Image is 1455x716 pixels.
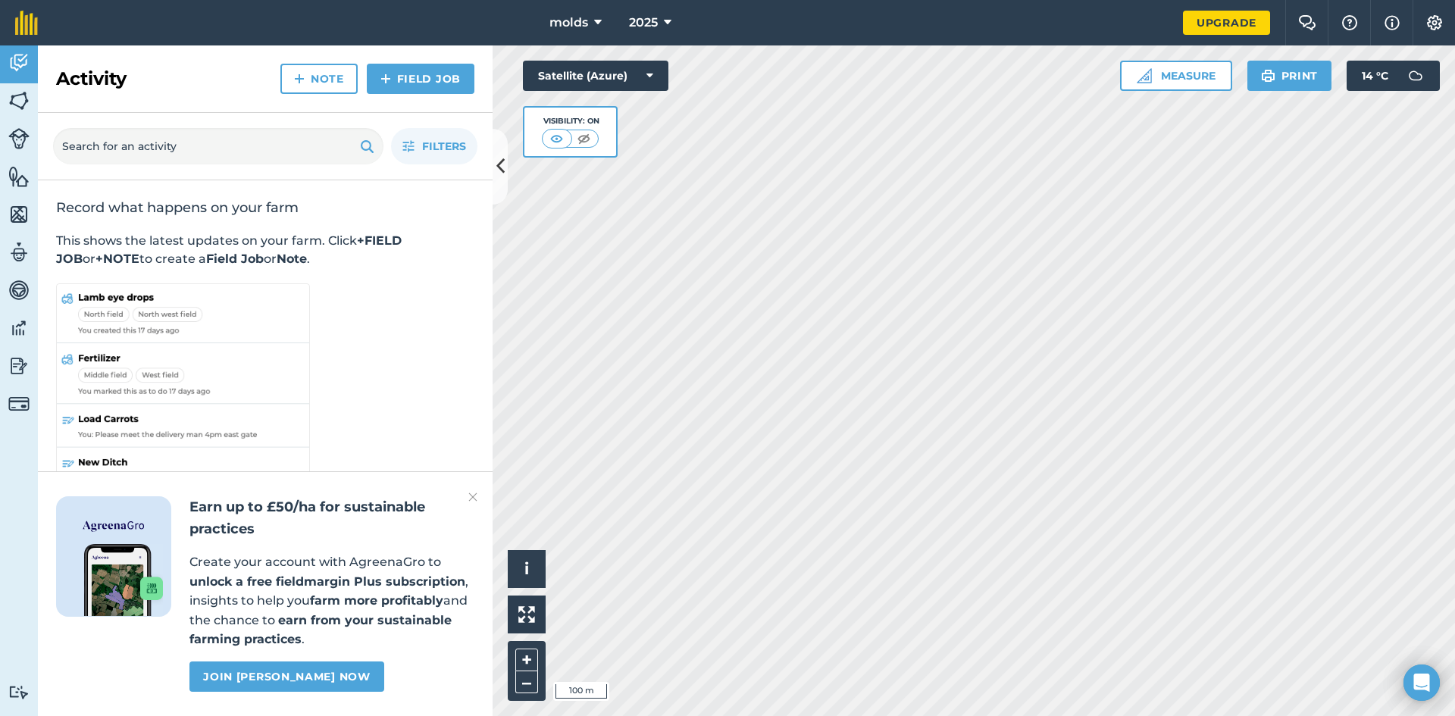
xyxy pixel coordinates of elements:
[508,550,546,588] button: i
[206,252,264,266] strong: Field Job
[8,317,30,339] img: svg+xml;base64,PD94bWwgdmVyc2lvbj0iMS4wIiBlbmNvZGluZz0idXRmLTgiPz4KPCEtLSBHZW5lcmF0b3I6IEFkb2JlIE...
[15,11,38,35] img: fieldmargin Logo
[1362,61,1388,91] span: 14 ° C
[310,593,443,608] strong: farm more profitably
[1403,664,1440,701] div: Open Intercom Messenger
[549,14,588,32] span: molds
[1261,67,1275,85] img: svg+xml;base64,PHN2ZyB4bWxucz0iaHR0cDovL3d3dy53My5vcmcvMjAwMC9zdmciIHdpZHRoPSIxOSIgaGVpZ2h0PSIyNC...
[1347,61,1440,91] button: 14 °C
[8,393,30,414] img: svg+xml;base64,PD94bWwgdmVyc2lvbj0iMS4wIiBlbmNvZGluZz0idXRmLTgiPz4KPCEtLSBHZW5lcmF0b3I6IEFkb2JlIE...
[380,70,391,88] img: svg+xml;base64,PHN2ZyB4bWxucz0iaHR0cDovL3d3dy53My5vcmcvMjAwMC9zdmciIHdpZHRoPSIxNCIgaGVpZ2h0PSIyNC...
[1341,15,1359,30] img: A question mark icon
[280,64,358,94] a: Note
[1425,15,1444,30] img: A cog icon
[53,128,383,164] input: Search for an activity
[56,199,474,217] h2: Record what happens on your farm
[1120,61,1232,91] button: Measure
[391,128,477,164] button: Filters
[1183,11,1270,35] a: Upgrade
[8,52,30,74] img: svg+xml;base64,PD94bWwgdmVyc2lvbj0iMS4wIiBlbmNvZGluZz0idXRmLTgiPz4KPCEtLSBHZW5lcmF0b3I6IEFkb2JlIE...
[8,355,30,377] img: svg+xml;base64,PD94bWwgdmVyc2lvbj0iMS4wIiBlbmNvZGluZz0idXRmLTgiPz4KPCEtLSBHZW5lcmF0b3I6IEFkb2JlIE...
[1298,15,1316,30] img: Two speech bubbles overlapping with the left bubble in the forefront
[8,279,30,302] img: svg+xml;base64,PD94bWwgdmVyc2lvbj0iMS4wIiBlbmNvZGluZz0idXRmLTgiPz4KPCEtLSBHZW5lcmF0b3I6IEFkb2JlIE...
[294,70,305,88] img: svg+xml;base64,PHN2ZyB4bWxucz0iaHR0cDovL3d3dy53My5vcmcvMjAwMC9zdmciIHdpZHRoPSIxNCIgaGVpZ2h0PSIyNC...
[8,203,30,226] img: svg+xml;base64,PHN2ZyB4bWxucz0iaHR0cDovL3d3dy53My5vcmcvMjAwMC9zdmciIHdpZHRoPSI1NiIgaGVpZ2h0PSI2MC...
[422,138,466,155] span: Filters
[277,252,307,266] strong: Note
[95,252,139,266] strong: +NOTE
[518,606,535,623] img: Four arrows, one pointing top left, one top right, one bottom right and the last bottom left
[8,165,30,188] img: svg+xml;base64,PHN2ZyB4bWxucz0iaHR0cDovL3d3dy53My5vcmcvMjAwMC9zdmciIHdpZHRoPSI1NiIgaGVpZ2h0PSI2MC...
[367,64,474,94] a: Field Job
[468,488,477,506] img: svg+xml;base64,PHN2ZyB4bWxucz0iaHR0cDovL3d3dy53My5vcmcvMjAwMC9zdmciIHdpZHRoPSIyMiIgaGVpZ2h0PSIzMC...
[524,559,529,578] span: i
[1137,68,1152,83] img: Ruler icon
[1247,61,1332,91] button: Print
[84,544,163,616] img: Screenshot of the Gro app
[189,613,452,647] strong: earn from your sustainable farming practices
[515,671,538,693] button: –
[56,232,474,268] p: This shows the latest updates on your farm. Click or to create a or .
[515,649,538,671] button: +
[8,128,30,149] img: svg+xml;base64,PD94bWwgdmVyc2lvbj0iMS4wIiBlbmNvZGluZz0idXRmLTgiPz4KPCEtLSBHZW5lcmF0b3I6IEFkb2JlIE...
[1385,14,1400,32] img: svg+xml;base64,PHN2ZyB4bWxucz0iaHR0cDovL3d3dy53My5vcmcvMjAwMC9zdmciIHdpZHRoPSIxNyIgaGVpZ2h0PSIxNy...
[189,552,474,649] p: Create your account with AgreenaGro to , insights to help you and the chance to .
[1400,61,1431,91] img: svg+xml;base64,PD94bWwgdmVyc2lvbj0iMS4wIiBlbmNvZGluZz0idXRmLTgiPz4KPCEtLSBHZW5lcmF0b3I6IEFkb2JlIE...
[574,131,593,146] img: svg+xml;base64,PHN2ZyB4bWxucz0iaHR0cDovL3d3dy53My5vcmcvMjAwMC9zdmciIHdpZHRoPSI1MCIgaGVpZ2h0PSI0MC...
[189,661,383,692] a: Join [PERSON_NAME] now
[547,131,566,146] img: svg+xml;base64,PHN2ZyB4bWxucz0iaHR0cDovL3d3dy53My5vcmcvMjAwMC9zdmciIHdpZHRoPSI1MCIgaGVpZ2h0PSI0MC...
[189,574,465,589] strong: unlock a free fieldmargin Plus subscription
[8,89,30,112] img: svg+xml;base64,PHN2ZyB4bWxucz0iaHR0cDovL3d3dy53My5vcmcvMjAwMC9zdmciIHdpZHRoPSI1NiIgaGVpZ2h0PSI2MC...
[523,61,668,91] button: Satellite (Azure)
[542,115,599,127] div: Visibility: On
[56,67,127,91] h2: Activity
[629,14,658,32] span: 2025
[360,137,374,155] img: svg+xml;base64,PHN2ZyB4bWxucz0iaHR0cDovL3d3dy53My5vcmcvMjAwMC9zdmciIHdpZHRoPSIxOSIgaGVpZ2h0PSIyNC...
[8,241,30,264] img: svg+xml;base64,PD94bWwgdmVyc2lvbj0iMS4wIiBlbmNvZGluZz0idXRmLTgiPz4KPCEtLSBHZW5lcmF0b3I6IEFkb2JlIE...
[189,496,474,540] h2: Earn up to £50/ha for sustainable practices
[8,685,30,699] img: svg+xml;base64,PD94bWwgdmVyc2lvbj0iMS4wIiBlbmNvZGluZz0idXRmLTgiPz4KPCEtLSBHZW5lcmF0b3I6IEFkb2JlIE...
